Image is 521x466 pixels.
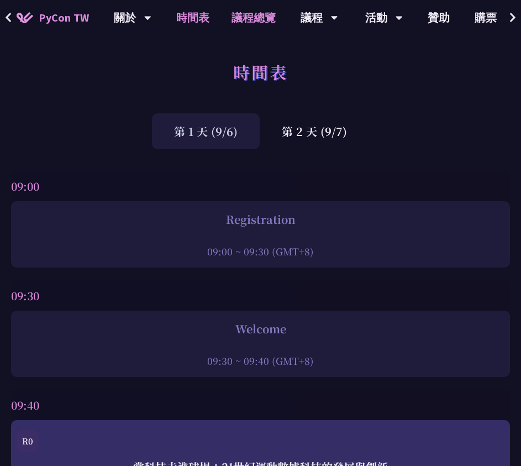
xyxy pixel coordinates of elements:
div: 09:40 [11,390,510,420]
div: Welcome [17,321,504,337]
span: PyCon TW [39,9,89,26]
img: Home icon of PyCon TW 2025 [17,12,33,23]
div: Registration [17,211,504,228]
div: 09:30 [11,281,510,311]
div: R0 [17,430,39,452]
div: 09:00 [11,171,510,201]
div: 09:30 ~ 09:40 (GMT+8) [17,354,504,368]
div: 第 2 天 (9/7) [260,113,369,149]
a: PyCon TW [6,4,100,32]
div: 第 1 天 (9/6) [152,113,260,149]
div: 09:00 ~ 09:30 (GMT+8) [17,244,504,258]
h1: 時間表 [233,55,288,88]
